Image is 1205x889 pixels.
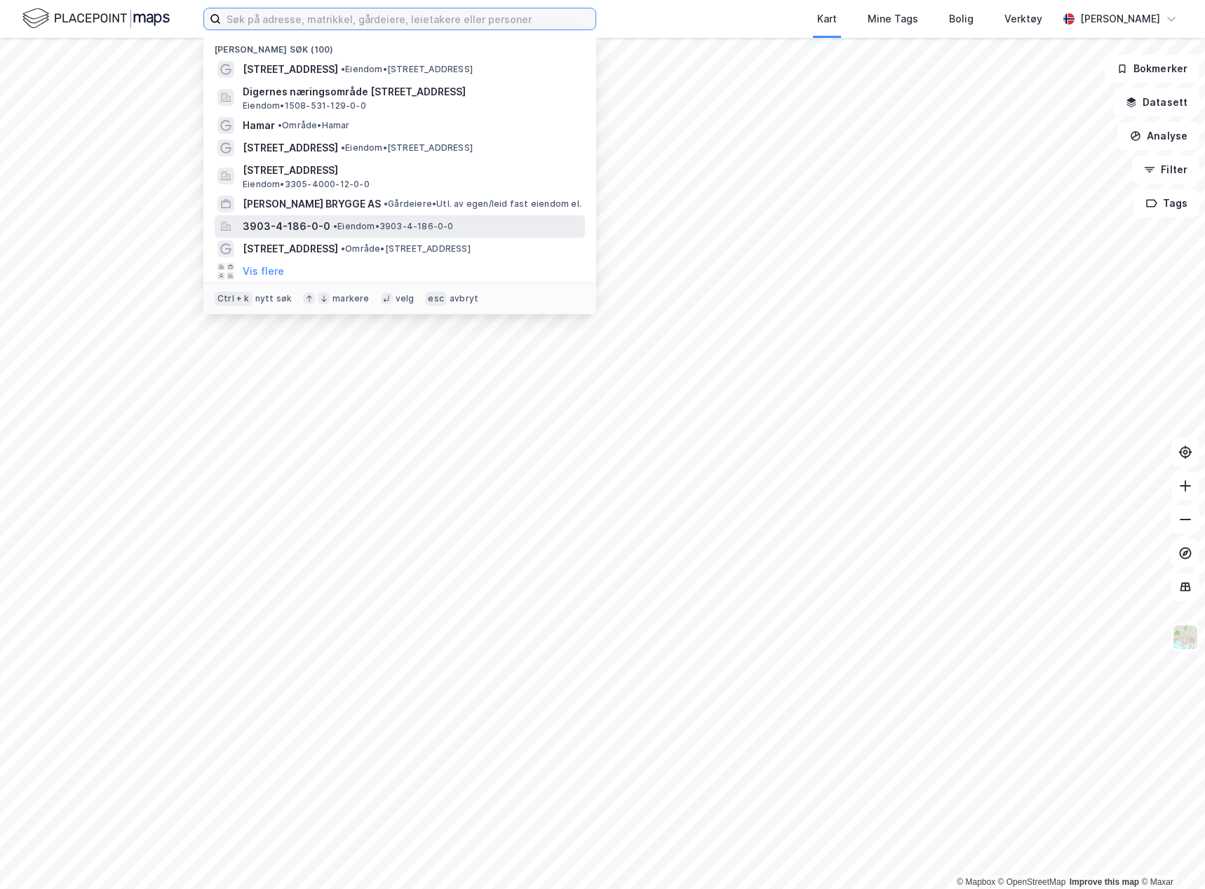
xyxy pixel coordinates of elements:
span: Eiendom • 1508-531-129-0-0 [243,100,366,111]
span: [PERSON_NAME] BRYGGE AS [243,196,381,212]
div: Ctrl + k [215,292,253,306]
span: • [384,198,388,209]
button: Analyse [1118,122,1199,150]
div: Kontrollprogram for chat [1135,822,1205,889]
span: [STREET_ADDRESS] [243,240,338,257]
div: Bolig [949,11,974,27]
div: nytt søk [255,293,292,304]
div: esc [425,292,447,306]
span: [STREET_ADDRESS] [243,162,579,179]
input: Søk på adresse, matrikkel, gårdeiere, leietakere eller personer [221,8,595,29]
span: [STREET_ADDRESS] [243,140,338,156]
button: Datasett [1114,88,1199,116]
span: Eiendom • [STREET_ADDRESS] [341,142,473,154]
span: Område • [STREET_ADDRESS] [341,243,471,255]
span: Gårdeiere • Utl. av egen/leid fast eiendom el. [384,198,581,210]
span: • [333,221,337,231]
button: Filter [1132,156,1199,184]
button: Bokmerker [1105,55,1199,83]
span: 3903-4-186-0-0 [243,218,330,235]
button: Tags [1134,189,1199,217]
span: • [278,120,282,130]
span: Eiendom • [STREET_ADDRESS] [341,64,473,75]
div: Verktøy [1004,11,1042,27]
div: velg [396,293,415,304]
span: • [341,64,345,74]
img: logo.f888ab2527a4732fd821a326f86c7f29.svg [22,6,170,31]
a: Improve this map [1070,877,1139,887]
div: Mine Tags [868,11,918,27]
span: • [341,243,345,254]
img: Z [1172,624,1199,651]
span: Eiendom • 3305-4000-12-0-0 [243,179,370,190]
span: • [341,142,345,153]
div: [PERSON_NAME] [1080,11,1160,27]
span: Eiendom • 3903-4-186-0-0 [333,221,454,232]
span: [STREET_ADDRESS] [243,61,338,78]
span: Digernes næringsområde [STREET_ADDRESS] [243,83,579,100]
a: OpenStreetMap [998,877,1066,887]
div: Kart [817,11,837,27]
iframe: Chat Widget [1135,822,1205,889]
button: Vis flere [243,263,284,280]
div: [PERSON_NAME] søk (100) [203,33,596,58]
div: avbryt [450,293,478,304]
div: markere [332,293,369,304]
span: Hamar [243,117,275,134]
a: Mapbox [957,877,995,887]
span: Område • Hamar [278,120,350,131]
